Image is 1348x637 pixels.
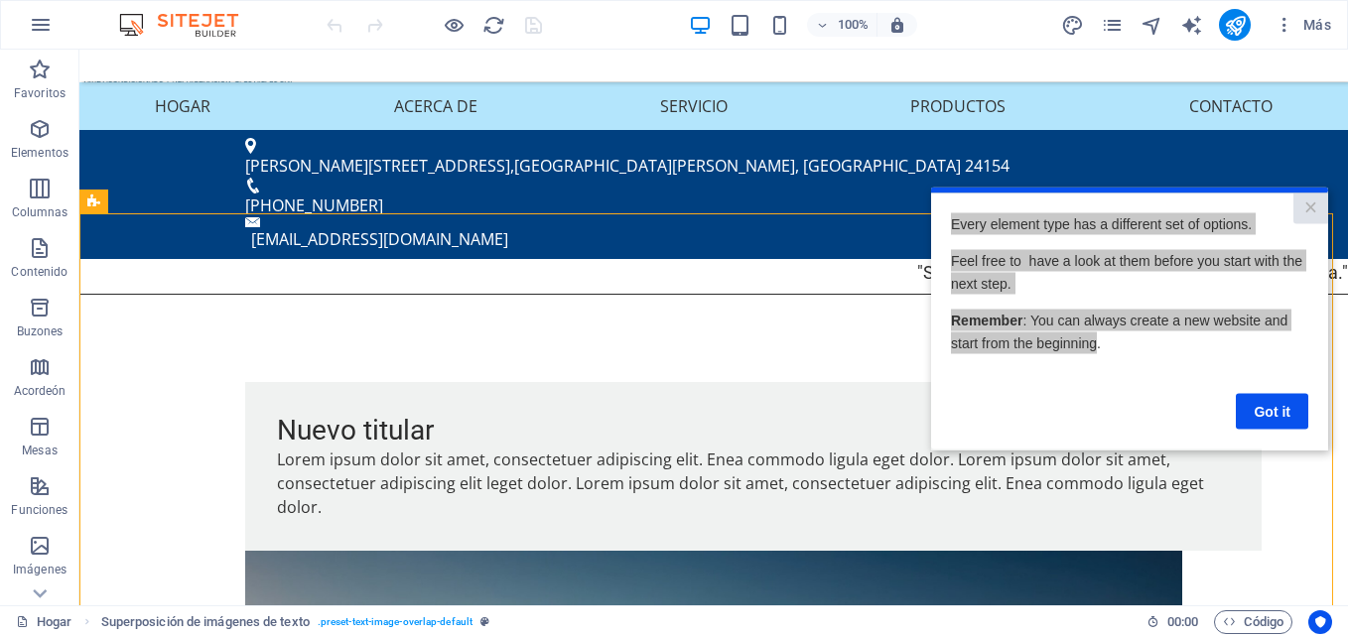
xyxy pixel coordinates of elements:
span: Remember [20,125,91,141]
i: Reload page [482,14,505,37]
font: Más [1303,17,1331,33]
button: Código [1214,610,1292,634]
i: Publish [1224,14,1247,37]
font: Código [1244,610,1283,634]
p: Acordeón [14,383,67,399]
a: [EMAIL_ADDRESS][DOMAIN_NAME] [172,179,429,200]
i: On resize automatically adjust zoom level to fit chosen device. [888,16,906,34]
p: Elementos [11,145,68,161]
font: Hogar [37,610,71,634]
button: Click here to leave preview mode and continue editing [442,13,466,37]
button: Centrados en el usuario [1308,610,1332,634]
button: navegante [1140,13,1163,37]
span: 24154 [885,105,930,127]
button: diseño [1060,13,1084,37]
button: recargar [481,13,505,37]
button: text_generator [1179,13,1203,37]
span: [PHONE_NUMBER] [166,145,304,167]
span: [GEOGRAPHIC_DATA][PERSON_NAME], [GEOGRAPHIC_DATA] [435,105,881,127]
span: : [1181,614,1184,629]
button: Más [1267,9,1339,41]
span: . preset-text-image-overlap-default [318,610,472,634]
h6: Session time [1146,610,1199,634]
p: Buzones [17,323,64,339]
i: This element is a customizable preset [480,616,489,627]
span: Click to select. Double-click to edit [101,610,310,634]
button: Páginas [1100,13,1124,37]
p: Imágenes [13,562,67,577]
p: Funciones [11,502,67,518]
p: Mesas [22,443,58,458]
p: Favoritos [14,85,66,101]
span: Feel free to have a look at them before you start with the next step. [20,65,371,103]
span: 00 00 [1167,610,1198,634]
span: Every element type has a different set of options. [20,29,321,45]
span: : You can always create a new website and start from the beginning. [20,125,356,163]
p: Contenido [11,264,67,280]
button: publicar [1219,9,1251,41]
img: Logotipo del editor [114,13,263,37]
span: [PERSON_NAME][STREET_ADDRESS] [166,105,431,127]
a: Got it [305,206,377,242]
p: , [166,104,1087,128]
h6: 100% [837,13,869,37]
a: Close modal [362,6,397,37]
p: Columnas [12,204,68,220]
i: Pages (Ctrl+Alt+S) [1101,14,1124,37]
button: 100% [807,13,877,37]
nav: pan rallado [101,610,489,634]
a: Click to cancel selection. Double-click to open Pages [16,610,72,634]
